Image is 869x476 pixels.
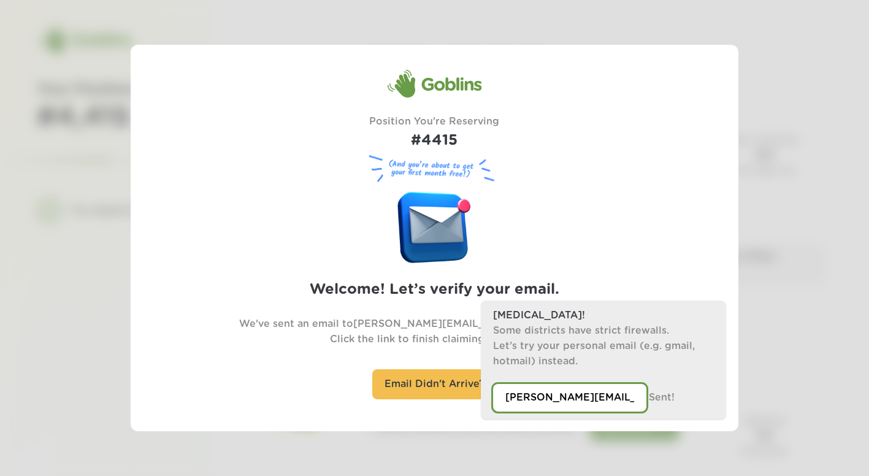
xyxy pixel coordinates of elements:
div: Sent! [481,301,726,419]
div: Email Didn't Arrive? [372,369,497,399]
input: Your personal email [493,384,646,412]
div: Position You're Reserving [369,114,499,152]
figure: (And you’re about to get your first month free!) [364,152,505,186]
p: We've sent an email to [PERSON_NAME][EMAIL_ADDRESS][DOMAIN_NAME] . Click the link to finish claim... [239,317,630,347]
div: Goblins [387,69,481,99]
h3: [MEDICAL_DATA]! [493,308,714,323]
h1: #4415 [369,129,499,152]
h2: Welcome! Let’s verify your email. [310,278,559,301]
p: Some districts have strict firewalls. Let’s try your personal email (e.g. gmail, hotmail) instead. [493,323,714,369]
